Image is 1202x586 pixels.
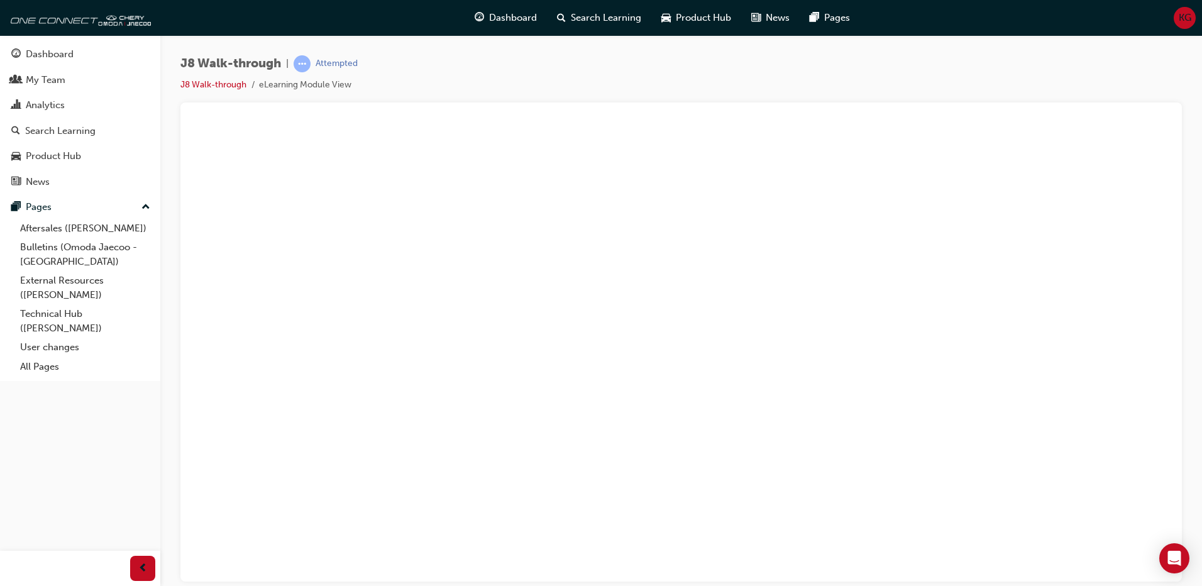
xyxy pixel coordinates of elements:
[571,11,641,25] span: Search Learning
[766,11,790,25] span: News
[11,100,21,111] span: chart-icon
[141,199,150,216] span: up-icon
[11,49,21,60] span: guage-icon
[11,177,21,188] span: news-icon
[475,10,484,26] span: guage-icon
[1179,11,1191,25] span: KG
[676,11,731,25] span: Product Hub
[6,5,151,30] img: oneconnect
[180,57,281,71] span: J8 Walk-through
[286,57,289,71] span: |
[465,5,547,31] a: guage-iconDashboard
[15,338,155,357] a: User changes
[5,145,155,168] a: Product Hub
[5,94,155,117] a: Analytics
[15,357,155,377] a: All Pages
[138,561,148,577] span: prev-icon
[800,5,860,31] a: pages-iconPages
[294,55,311,72] span: learningRecordVerb_ATTEMPT-icon
[5,43,155,66] a: Dashboard
[5,40,155,196] button: DashboardMy TeamAnalyticsSearch LearningProduct HubNews
[15,271,155,304] a: External Resources ([PERSON_NAME])
[26,149,81,163] div: Product Hub
[11,151,21,162] span: car-icon
[26,98,65,113] div: Analytics
[26,47,74,62] div: Dashboard
[5,196,155,219] button: Pages
[1159,543,1189,573] div: Open Intercom Messenger
[11,202,21,213] span: pages-icon
[316,58,358,70] div: Attempted
[824,11,850,25] span: Pages
[11,126,20,137] span: search-icon
[26,200,52,214] div: Pages
[26,73,65,87] div: My Team
[5,69,155,92] a: My Team
[489,11,537,25] span: Dashboard
[557,10,566,26] span: search-icon
[1174,7,1196,29] button: KG
[15,304,155,338] a: Technical Hub ([PERSON_NAME])
[259,78,351,92] li: eLearning Module View
[15,219,155,238] a: Aftersales ([PERSON_NAME])
[547,5,651,31] a: search-iconSearch Learning
[26,175,50,189] div: News
[15,238,155,271] a: Bulletins (Omoda Jaecoo - [GEOGRAPHIC_DATA])
[180,79,246,90] a: J8 Walk-through
[5,119,155,143] a: Search Learning
[651,5,741,31] a: car-iconProduct Hub
[751,10,761,26] span: news-icon
[5,170,155,194] a: News
[661,10,671,26] span: car-icon
[741,5,800,31] a: news-iconNews
[11,75,21,86] span: people-icon
[25,124,96,138] div: Search Learning
[810,10,819,26] span: pages-icon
